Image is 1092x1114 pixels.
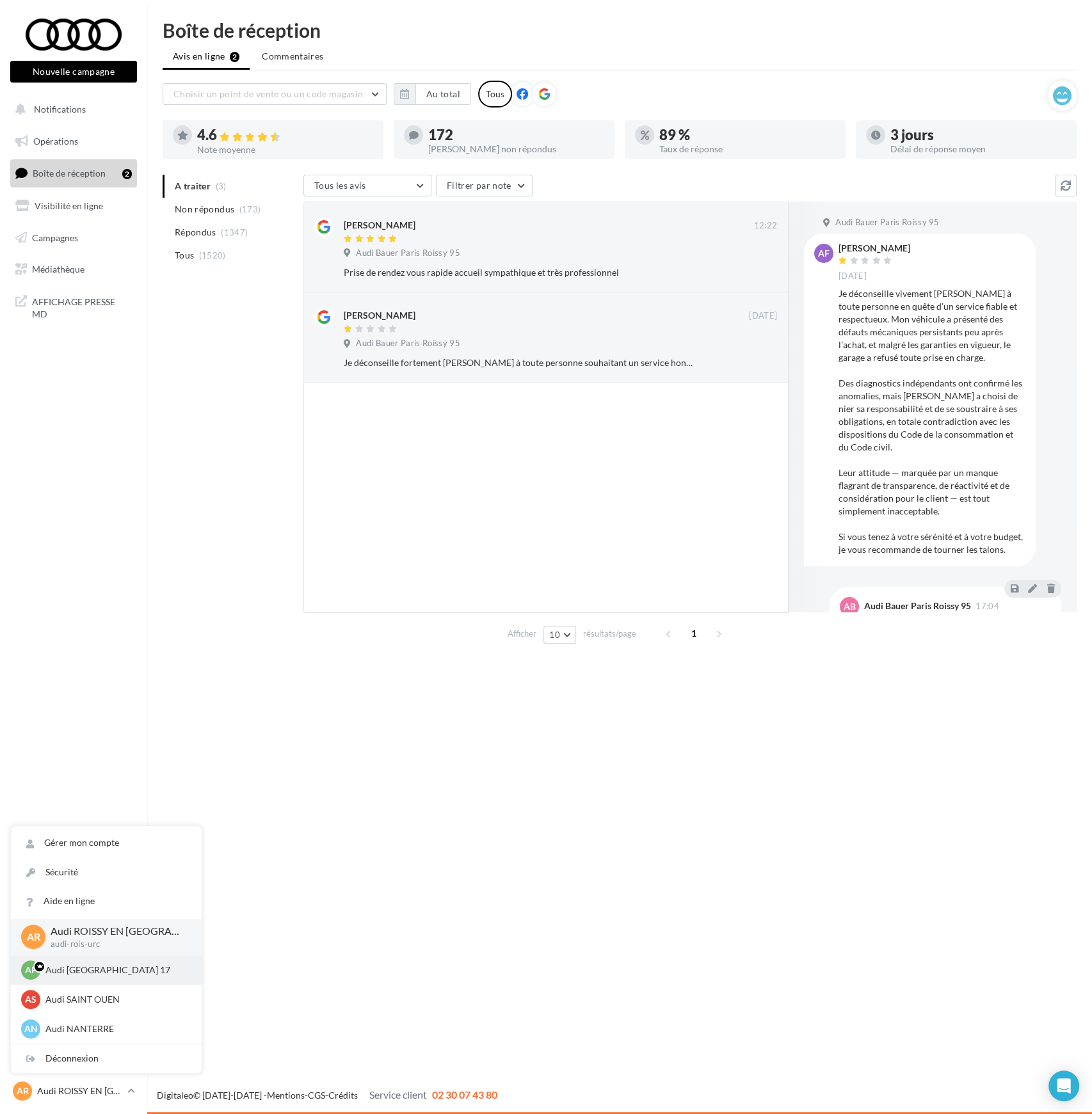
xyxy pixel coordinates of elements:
[33,136,78,147] span: Opérations
[684,623,704,644] span: 1
[890,128,1066,142] div: 3 jours
[356,248,460,259] span: Audi Bauer Paris Roissy 95
[753,220,777,232] span: 12:22
[303,175,431,196] button: Tous les avis
[199,250,226,260] span: (1520)
[8,288,140,326] a: AFFICHAGE PRESSE MD
[267,1090,305,1101] a: Mentions
[344,356,694,369] div: Je déconseille fortement [PERSON_NAME] à toute personne souhaitant un service honnête et professi...
[25,993,36,1006] span: AS
[221,227,248,237] span: (1347)
[11,858,202,887] a: Sécurité
[314,180,366,191] span: Tous les avis
[976,602,999,610] span: 17:04
[844,600,856,613] span: AB
[428,128,604,142] div: 172
[10,61,137,83] button: Nouvelle campagne
[839,244,910,253] div: [PERSON_NAME]
[239,204,261,214] span: (173)
[8,193,140,219] a: Visibilité en ligne
[344,219,415,232] div: [PERSON_NAME]
[24,1022,38,1035] span: AN
[478,81,512,107] div: Tous
[197,128,373,143] div: 4.6
[122,169,132,179] div: 2
[11,829,202,857] a: Gérer mon compte
[344,309,415,322] div: [PERSON_NAME]
[45,1022,186,1035] p: Audi NANTERRE
[10,1079,137,1103] a: AR Audi ROISSY EN [GEOGRAPHIC_DATA]
[32,293,132,321] span: AFFICHAGE PRESSE MD
[328,1090,358,1101] a: Crédits
[51,939,181,950] p: audi-rois-urc
[8,159,140,187] a: Boîte de réception2
[839,287,1025,556] div: Je déconseille vivement [PERSON_NAME] à toute personne en quête d’un service fiable et respectueu...
[818,247,830,260] span: af
[27,930,40,944] span: AR
[163,20,1077,40] div: Boîte de réception
[175,226,216,239] span: Répondus
[659,145,835,154] div: Taux de réponse
[394,83,471,105] button: Au total
[432,1088,497,1101] span: 02 30 07 43 80
[356,338,460,349] span: Audi Bauer Paris Roissy 95
[33,168,106,179] span: Boîte de réception
[415,83,471,105] button: Au total
[17,1085,29,1097] span: AR
[369,1088,427,1101] span: Service client
[197,145,373,154] div: Note moyenne
[8,225,140,251] a: Campagnes
[157,1090,193,1101] a: Digitaleo
[428,145,604,154] div: [PERSON_NAME] non répondus
[34,104,86,115] span: Notifications
[8,128,140,155] a: Opérations
[11,1044,202,1073] div: Déconnexion
[583,628,636,640] span: résultats/page
[8,96,134,123] button: Notifications
[32,264,84,275] span: Médiathèque
[344,266,694,279] div: Prise de rendez vous rapide accueil sympathique et très professionnel
[543,626,576,644] button: 10
[37,1085,122,1097] p: Audi ROISSY EN [GEOGRAPHIC_DATA]
[436,175,533,196] button: Filtrer par note
[1048,1070,1079,1101] div: Open Intercom Messenger
[51,924,181,939] p: Audi ROISSY EN [GEOGRAPHIC_DATA]
[839,271,867,282] span: [DATE]
[308,1090,325,1101] a: CGS
[835,217,939,228] span: Audi Bauer Paris Roissy 95
[11,887,202,916] a: Aide en ligne
[262,50,323,63] span: Commentaires
[157,1090,497,1101] span: © [DATE]-[DATE] - - -
[163,83,387,105] button: Choisir un point de vente ou un code magasin
[32,232,78,243] span: Campagnes
[749,310,777,322] span: [DATE]
[549,630,560,640] span: 10
[35,200,103,211] span: Visibilité en ligne
[173,88,363,99] span: Choisir un point de vente ou un code magasin
[659,128,835,142] div: 89 %
[864,601,971,610] div: Audi Bauer Paris Roissy 95
[508,628,536,640] span: Afficher
[45,964,186,976] p: Audi [GEOGRAPHIC_DATA] 17
[25,964,37,976] span: AP
[890,145,1066,154] div: Délai de réponse moyen
[175,249,194,262] span: Tous
[45,993,186,1006] p: Audi SAINT OUEN
[8,256,140,283] a: Médiathèque
[175,203,234,216] span: Non répondus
